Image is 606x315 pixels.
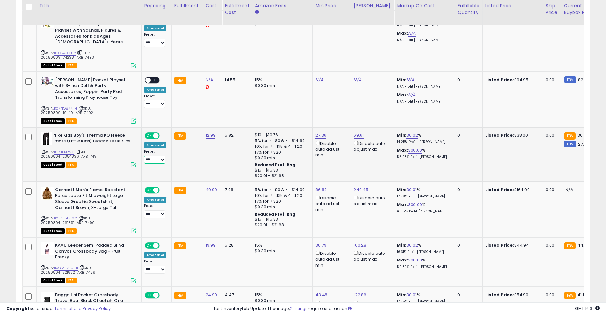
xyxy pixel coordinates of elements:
[397,250,450,254] p: 16.31% Profit [PERSON_NAME]
[41,228,65,234] span: All listings that are currently out of stock and unavailable for purchase on Amazon
[397,77,406,83] b: Min:
[566,187,573,193] span: N/A
[397,99,450,104] p: N/A Profit [PERSON_NAME]
[144,149,166,164] div: Preset:
[39,3,139,9] div: Title
[206,292,217,298] a: 24.99
[397,92,408,98] b: Max:
[55,242,133,262] b: KAVU Keeper Semi Padded Sling Canvas Crossbody Bag - Fruit Frenzy
[255,138,308,144] div: 5% for >= $0 & <= $14.99
[255,222,308,228] div: $20.01 - $21.68
[41,265,95,275] span: | SKU: 20250804_321852_ARB_7489
[255,9,259,15] small: Amazon Fees.
[225,187,247,193] div: 7.08
[315,77,323,83] a: N/A
[41,106,93,115] span: | SKU: 20250809_191140_ARB_7492
[406,77,414,83] a: N/A
[255,193,308,198] div: 10% for >= $15 & <= $20
[457,132,477,138] div: 0
[255,77,308,83] div: 15%
[457,292,477,298] div: 0
[564,132,576,140] small: FBA
[83,305,111,311] a: Privacy Policy
[315,194,346,213] div: Disable auto adjust min
[485,132,514,138] b: Listed Price:
[397,23,450,27] p: N/A Profit [PERSON_NAME]
[397,292,450,304] div: %
[159,243,169,248] span: OFF
[255,3,310,9] div: Amazon Fees
[255,292,308,298] div: 15%
[206,3,220,9] div: Cost
[255,155,308,161] div: $0.30 min
[397,38,450,42] p: N/A Profit [PERSON_NAME]
[151,77,161,83] span: OFF
[55,16,133,47] b: [PERSON_NAME] Little People Toddler Toy Friendly Horses Stable Playset with Sounds, Figures & Acc...
[255,187,308,193] div: 5% for >= $0 & <= $14.99
[354,292,366,298] a: 122.86
[54,50,76,56] a: B0CR4BCBFY
[225,77,247,83] div: 14.55
[159,133,169,138] span: OFF
[564,242,576,249] small: FBA
[315,292,327,298] a: 43.48
[225,242,247,248] div: 5.28
[290,305,308,311] a: 2 listings
[546,242,556,248] div: 0.00
[41,242,136,283] div: ASIN:
[41,187,136,233] div: ASIN:
[144,32,166,47] div: Preset:
[144,142,166,148] div: Amazon AI
[397,132,450,144] div: %
[144,204,166,218] div: Preset:
[41,16,136,68] div: ASIN:
[485,77,538,83] div: $94.95
[174,187,186,194] small: FBA
[206,242,216,248] a: 19.99
[41,242,54,255] img: 31WTVIcfVML._SL40_.jpg
[54,265,78,271] a: B0CMBVSC3B
[255,242,308,248] div: 15%
[406,242,418,248] a: 30.02
[206,132,216,139] a: 12.99
[397,242,450,254] div: %
[53,132,131,146] b: Nike Kids Boy's Therma KO Fleece Pants (Little Kids) Black 6 Little Kids
[145,243,153,248] span: ON
[255,149,308,155] div: 17% for > $20
[174,242,186,249] small: FBA
[144,94,166,108] div: Preset:
[406,187,417,193] a: 30.01
[55,77,133,102] b: [PERSON_NAME] Pocket Playset with 3-inch Doll & Party Accessories, Poppin' Party Pad Transforming...
[255,83,308,89] div: $0.30 min
[144,259,166,274] div: Preset:
[397,202,408,208] b: Max:
[66,228,77,234] span: FBA
[397,84,450,89] p: N/A Profit [PERSON_NAME]
[397,140,450,144] p: 14.25% Profit [PERSON_NAME]
[145,292,153,298] span: ON
[145,133,153,138] span: ON
[225,132,247,138] div: 5.82
[485,77,514,83] b: Listed Price:
[144,3,169,9] div: Repricing
[408,257,422,263] a: 300.00
[41,77,54,86] img: 412-drg2X7L._SL40_.jpg
[54,216,77,221] a: B0BYF5H392
[255,144,308,149] div: 10% for >= $15 & <= $20
[41,292,54,305] img: 31pkE5RFF8L._SL40_.jpg
[255,132,308,138] div: $10 - $10.76
[225,3,249,16] div: Fulfillment Cost
[315,250,346,268] div: Disable auto adjust min
[577,132,582,138] span: 30
[41,132,136,167] div: ASIN:
[564,292,576,299] small: FBA
[485,292,514,298] b: Listed Price:
[354,187,368,193] a: 249.45
[408,147,422,154] a: 300.00
[546,187,556,193] div: 0.00
[41,50,94,60] span: | SKU: 20250809_74238_ARB_7493
[315,3,348,9] div: Min Price
[485,187,514,193] b: Listed Price:
[6,305,30,311] strong: Copyright
[406,132,418,139] a: 30.02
